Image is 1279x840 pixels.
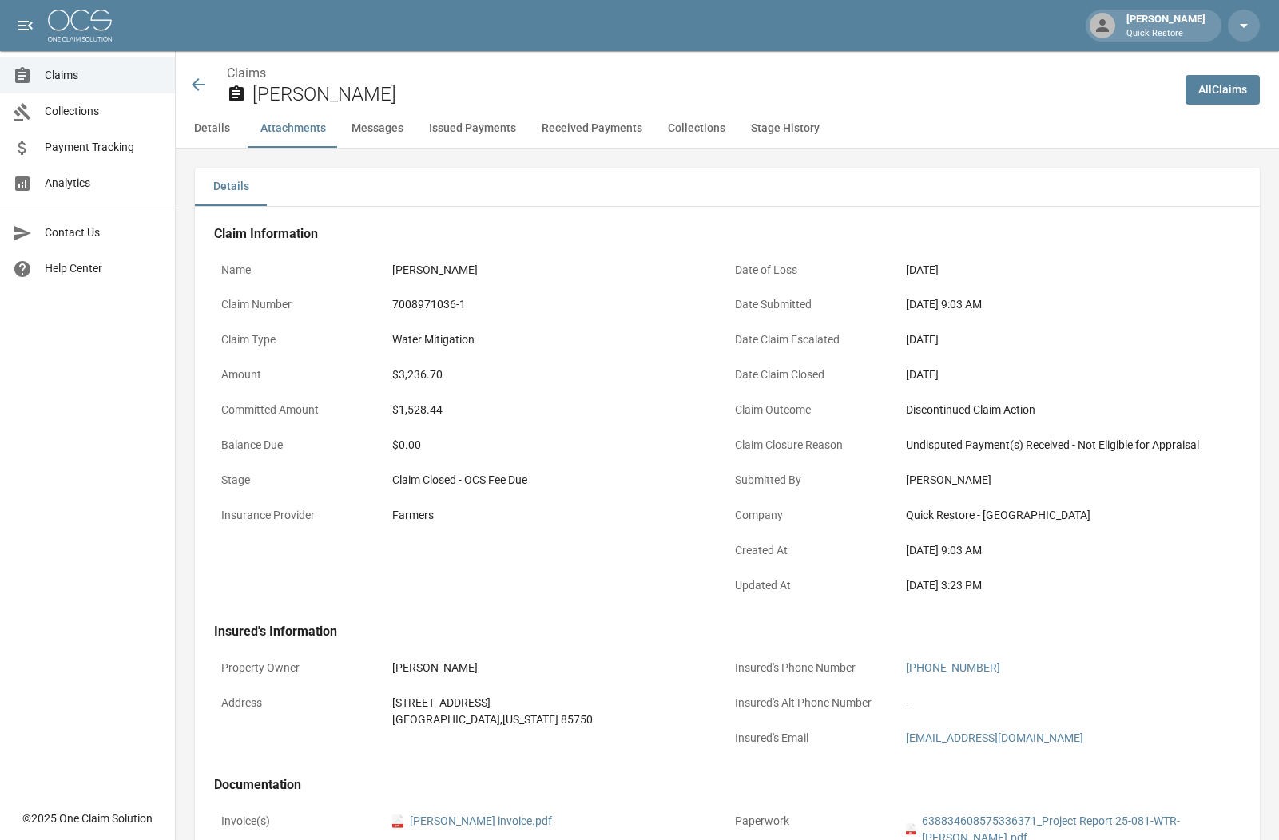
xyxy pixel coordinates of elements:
p: Property Owner [214,652,385,683]
p: Created At [728,535,899,566]
p: Paperwork [728,806,899,837]
span: Contact Us [45,224,162,241]
p: Insured's Phone Number [728,652,899,683]
button: Issued Payments [416,109,529,148]
h2: [PERSON_NAME] [252,83,1173,106]
button: Received Payments [529,109,655,148]
p: Name [214,255,385,286]
div: Discontinued Claim Action [906,402,1233,418]
p: Date Claim Closed [728,359,899,390]
a: [PHONE_NUMBER] [906,661,1000,674]
div: anchor tabs [176,109,1279,148]
p: Submitted By [728,465,899,496]
img: ocs-logo-white-transparent.png [48,10,112,42]
p: Date Submitted [728,289,899,320]
div: details tabs [195,168,1260,206]
div: [DATE] 9:03 AM [906,542,1233,559]
h4: Claim Information [214,226,1241,242]
div: 7008971036-1 [392,296,720,313]
span: Analytics [45,175,162,192]
div: [STREET_ADDRESS] [392,695,720,711]
div: Farmers [392,507,720,524]
span: Help Center [45,260,162,277]
p: Insured's Alt Phone Number [728,687,899,719]
div: [GEOGRAPHIC_DATA] , [US_STATE] 85750 [392,711,720,728]
button: Stage History [738,109,832,148]
div: [DATE] [906,331,1233,348]
p: Claim Number [214,289,385,320]
div: - [906,695,1233,711]
a: Claims [227,65,266,81]
div: [DATE] 9:03 AM [906,296,1233,313]
div: Undisputed Payment(s) Received - Not Eligible for Appraisal [906,437,1233,454]
div: $0.00 [392,437,720,454]
div: [DATE] [906,367,1233,383]
div: [PERSON_NAME] [1120,11,1212,40]
button: Collections [655,109,738,148]
p: Insurance Provider [214,500,385,531]
button: Messages [339,109,416,148]
button: Details [176,109,248,148]
span: Claims [45,67,162,84]
p: Committed Amount [214,394,385,426]
p: Claim Outcome [728,394,899,426]
p: Date of Loss [728,255,899,286]
div: [PERSON_NAME] [392,262,720,279]
p: Insured's Email [728,723,899,754]
h4: Insured's Information [214,624,1241,640]
span: Collections [45,103,162,120]
div: [PERSON_NAME] [392,660,720,676]
p: Address [214,687,385,719]
p: Stage [214,465,385,496]
div: [DATE] 3:23 PM [906,577,1233,594]
button: Details [195,168,267,206]
p: Updated At [728,570,899,601]
div: Claim Closed - OCS Fee Due [392,472,720,489]
p: Company [728,500,899,531]
a: AllClaims [1186,75,1260,105]
div: $3,236.70 [392,367,720,383]
p: Invoice(s) [214,806,385,837]
div: $1,528.44 [392,402,720,418]
p: Amount [214,359,385,390]
div: [DATE] [906,262,1233,279]
a: [EMAIL_ADDRESS][DOMAIN_NAME] [906,731,1083,744]
a: pdf[PERSON_NAME] invoice.pdf [392,813,552,830]
p: Balance Due [214,430,385,461]
div: Quick Restore - [GEOGRAPHIC_DATA] [906,507,1233,524]
div: [PERSON_NAME] [906,472,1233,489]
h4: Documentation [214,777,1241,793]
span: Payment Tracking [45,139,162,156]
button: Attachments [248,109,339,148]
p: Claim Type [214,324,385,355]
button: open drawer [10,10,42,42]
nav: breadcrumb [227,64,1173,83]
p: Date Claim Escalated [728,324,899,355]
div: Water Mitigation [392,331,720,348]
div: © 2025 One Claim Solution [22,810,153,826]
p: Quick Restore [1126,27,1206,41]
p: Claim Closure Reason [728,430,899,461]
